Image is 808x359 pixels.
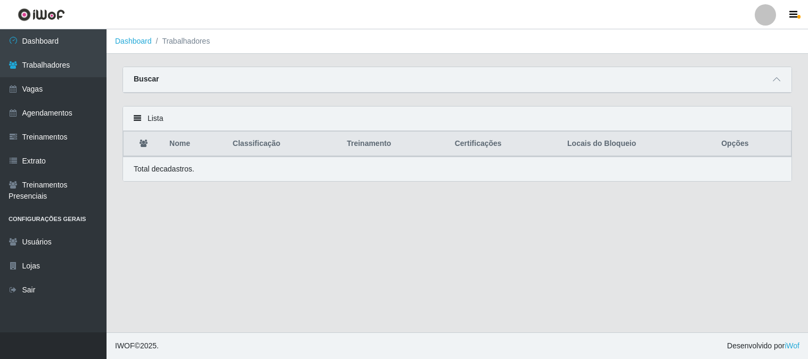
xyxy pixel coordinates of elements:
[785,341,799,350] a: iWof
[448,132,561,157] th: Certificações
[115,340,159,352] span: © 2025 .
[18,8,65,21] img: CoreUI Logo
[727,340,799,352] span: Desenvolvido por
[134,164,194,175] p: Total de cadastros.
[115,37,152,45] a: Dashboard
[163,132,226,157] th: Nome
[134,75,159,83] strong: Buscar
[340,132,448,157] th: Treinamento
[115,341,135,350] span: IWOF
[561,132,715,157] th: Locais do Bloqueio
[107,29,808,54] nav: breadcrumb
[152,36,210,47] li: Trabalhadores
[123,107,791,131] div: Lista
[226,132,340,157] th: Classificação
[715,132,791,157] th: Opções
